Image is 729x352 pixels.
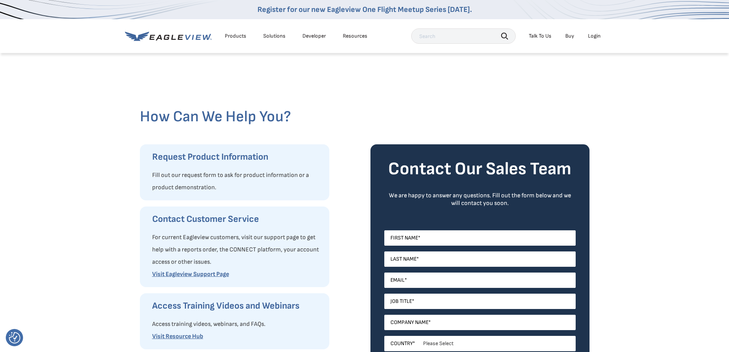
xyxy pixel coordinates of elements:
h3: Access Training Videos and Webinars [152,300,322,312]
div: We are happy to answer any questions. Fill out the form below and we will contact you soon. [384,192,576,207]
a: Register for our new Eagleview One Flight Meetup Series [DATE]. [257,5,472,14]
div: Products [225,33,246,40]
button: Consent Preferences [9,332,20,344]
p: For current Eagleview customers, visit our support page to get help with a reports order, the CON... [152,231,322,268]
img: Revisit consent button [9,332,20,344]
div: Resources [343,33,367,40]
h2: How Can We Help You? [140,107,590,126]
div: Login [588,33,601,40]
a: Developer [302,33,326,40]
a: Visit Eagleview Support Page [152,271,229,278]
p: Fill out our request form to ask for product information or a product demonstration. [152,169,322,194]
a: Visit Resource Hub [152,333,203,340]
div: Solutions [263,33,286,40]
a: Buy [565,33,574,40]
strong: Contact Our Sales Team [388,159,571,180]
div: Talk To Us [529,33,551,40]
input: Search [411,28,516,44]
p: Access training videos, webinars, and FAQs. [152,318,322,331]
h3: Contact Customer Service [152,213,322,225]
h3: Request Product Information [152,151,322,163]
